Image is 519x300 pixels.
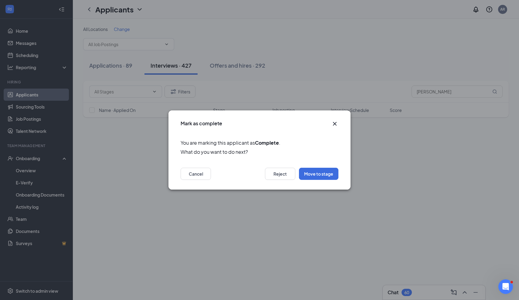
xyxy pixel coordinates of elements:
button: Close [331,120,338,127]
button: Move to stage [299,168,338,180]
button: Reject [265,168,295,180]
svg: Cross [331,120,338,127]
span: You are marking this applicant as . [181,139,338,147]
b: Complete [255,140,279,146]
button: Cancel [181,168,211,180]
iframe: Intercom live chat [498,279,513,294]
span: What do you want to do next? [181,148,338,156]
h3: Mark as complete [181,120,222,127]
